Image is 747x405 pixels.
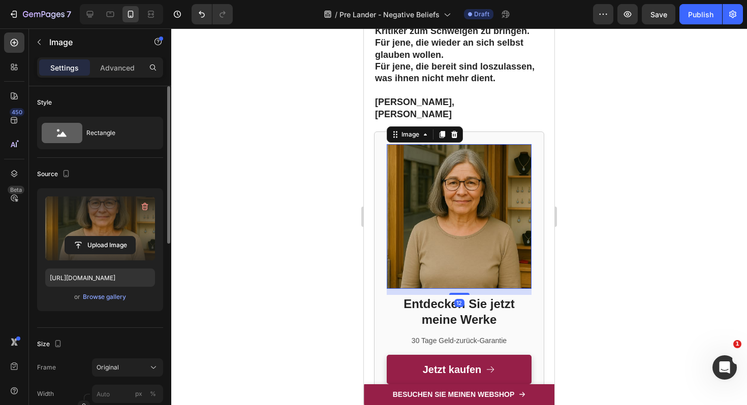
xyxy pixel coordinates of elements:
[37,167,72,181] div: Source
[150,389,156,398] div: %
[147,388,159,400] button: px
[364,28,554,405] iframe: Design area
[97,363,119,372] span: Original
[10,108,24,116] div: 450
[650,10,667,19] span: Save
[339,9,440,20] span: Pre Lander - Negative Beliefs
[474,10,489,19] span: Draft
[100,62,135,73] p: Advanced
[92,358,163,377] button: Original
[50,62,79,73] p: Settings
[74,291,80,303] span: or
[37,389,54,398] label: Width
[335,9,337,20] span: /
[679,4,722,24] button: Publish
[83,292,126,301] div: Browse gallery
[86,121,148,145] div: Rectangle
[82,292,127,302] button: Browse gallery
[8,186,24,194] div: Beta
[688,9,713,20] div: Publish
[49,36,136,48] p: Image
[37,338,64,351] div: Size
[37,363,56,372] label: Frame
[4,4,76,24] button: 7
[92,385,163,403] input: px%
[733,340,741,348] span: 1
[135,389,142,398] div: px
[67,8,71,20] p: 7
[45,268,155,287] input: https://example.com/image.jpg
[65,236,136,254] button: Upload Image
[192,4,233,24] div: Undo/Redo
[133,388,145,400] button: %
[712,355,737,380] iframe: Intercom live chat
[642,4,675,24] button: Save
[37,98,52,107] div: Style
